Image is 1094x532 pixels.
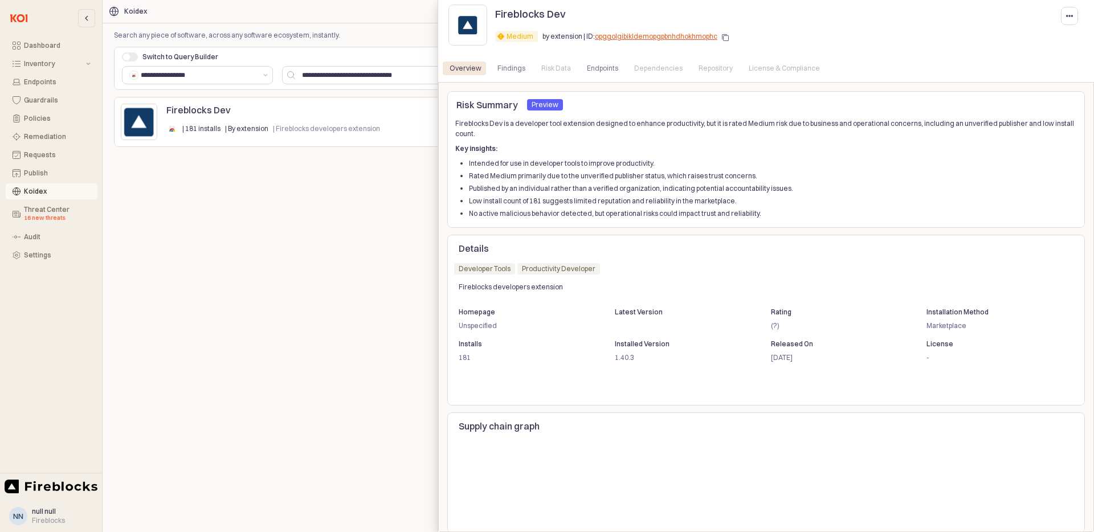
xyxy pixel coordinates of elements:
[459,419,1073,433] p: Supply chain graph
[522,263,595,275] div: Productivity Developer
[615,339,746,349] p: Installed Version
[615,353,746,363] p: 1.40.3
[459,307,590,317] p: Homepage
[459,442,1073,524] iframe: SupplyChainGraph
[459,339,590,349] p: Installs
[926,339,1058,349] p: License
[469,171,1077,181] li: Rated Medium primarily due to the unverified publisher status, which raises trust concerns.
[771,353,903,363] p: [DATE]
[926,353,1058,363] p: -
[771,339,903,349] p: Released On
[926,321,1058,331] p: Marketplace
[469,158,1077,169] li: Intended for use in developer tools to improve productivity.
[615,307,746,317] p: Latest Version
[491,62,532,75] div: Findings
[771,321,903,331] p: (?)
[497,62,525,75] div: Findings
[456,98,518,112] p: Risk Summary
[699,62,733,75] div: Repository
[459,353,590,363] p: 181
[507,31,533,42] div: Medium
[926,307,1058,317] p: Installation Method
[595,32,717,40] a: opggolgibikldemopgpbnhdhokhmophc
[742,62,827,75] div: License & Compliance
[443,62,488,75] div: Overview
[627,62,689,75] div: Dependencies
[459,263,511,275] div: Developer Tools
[541,62,571,75] div: Risk Data
[459,282,1022,292] p: Fireblocks developers extension
[692,62,740,75] div: Repository
[469,208,1077,219] li: No active malicious behavior detected, but operational risks could impact trust and reliability.
[542,31,717,42] p: by extension | ID:
[580,62,625,75] div: Endpoints
[455,144,497,153] strong: Key insights:
[469,183,1077,194] li: Published by an individual rather than a verified organization, indicating potential accountabili...
[455,118,1077,139] p: Fireblocks Dev is a developer tool extension designed to enhance productivity, but it is rated Me...
[495,6,566,22] p: Fireblocks Dev
[634,62,683,75] div: Dependencies
[450,62,481,75] div: Overview
[771,307,903,317] p: Rating
[469,196,1077,206] li: Low install count of 181 suggests limited reputation and reliability in the marketplace.
[459,321,590,331] p: Unspecified
[749,62,820,75] div: License & Compliance
[587,62,618,75] div: Endpoints
[532,99,558,111] div: Preview
[459,242,1073,255] p: Details
[534,62,578,75] div: Risk Data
